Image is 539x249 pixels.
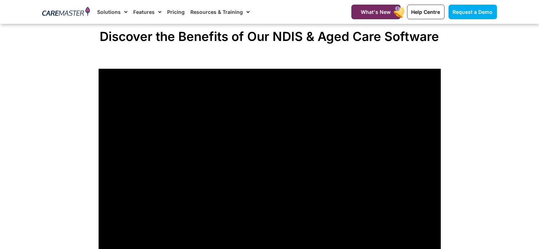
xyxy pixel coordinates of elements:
[411,9,440,15] span: Help Centre
[42,7,90,17] img: CareMaster Logo
[351,5,401,19] a: What's New
[99,29,441,44] h2: Discover the Benefits of Our NDIS & Aged Care Software
[407,5,445,19] a: Help Centre
[449,5,497,19] a: Request a Demo
[361,9,391,15] span: What's New
[453,9,493,15] span: Request a Demo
